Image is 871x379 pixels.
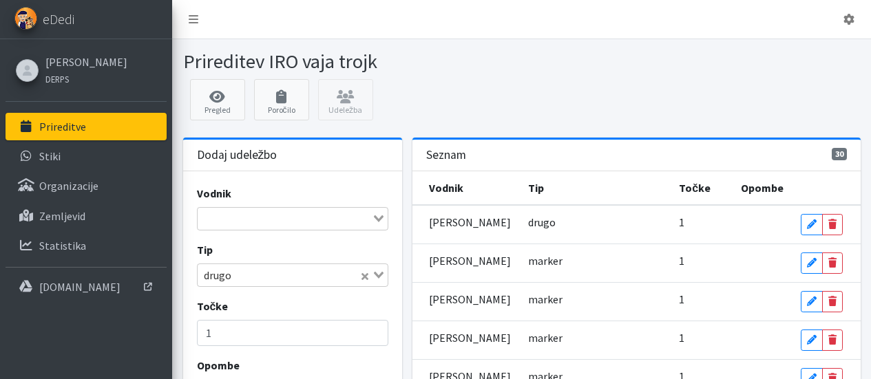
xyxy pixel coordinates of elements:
[197,241,213,258] label: Tip
[39,239,86,252] p: Statistika
[6,172,167,199] a: Organizacije
[39,120,86,133] p: Prireditve
[14,7,37,30] img: eDedi
[6,273,167,301] a: [DOMAIN_NAME]
[6,232,167,259] a: Statistika
[45,70,127,87] a: DERPS
[39,209,85,223] p: Zemljevid
[197,207,388,230] div: Search for option
[412,205,521,244] td: [PERSON_NAME]
[671,171,733,205] th: Točke
[528,215,556,229] span: drugo
[528,254,563,268] span: marker
[197,298,229,314] label: Točke
[412,282,521,321] td: [PERSON_NAME]
[528,331,563,345] span: marker
[412,243,521,282] td: [PERSON_NAME]
[197,148,277,162] h3: Dodaj udeležbo
[6,113,167,140] a: Prireditve
[679,331,684,345] span: 1
[199,210,370,227] input: Search for option
[679,215,684,229] span: 1
[832,148,847,160] span: 30
[412,321,521,359] td: [PERSON_NAME]
[183,50,517,74] h1: Prireditev IRO vaja trojk
[520,171,671,205] th: Tip
[190,79,245,120] a: Pregled
[39,280,120,294] p: [DOMAIN_NAME]
[361,267,368,283] button: Clear Selected
[200,267,235,283] span: drugo
[39,179,98,193] p: Organizacije
[733,171,793,205] th: Opombe
[197,263,388,287] div: Search for option
[45,54,127,70] a: [PERSON_NAME]
[6,142,167,170] a: Stiki
[197,357,240,373] label: Opombe
[528,292,563,306] span: marker
[412,171,521,205] th: Vodnik
[45,74,69,85] small: DERPS
[679,254,684,268] span: 1
[6,202,167,230] a: Zemljevid
[254,79,309,120] a: Poročilo
[426,148,466,162] h3: Seznam
[679,292,684,306] span: 1
[197,185,231,202] label: Vodnik
[39,149,61,163] p: Stiki
[43,9,74,30] span: eDedi
[236,267,358,283] input: Search for option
